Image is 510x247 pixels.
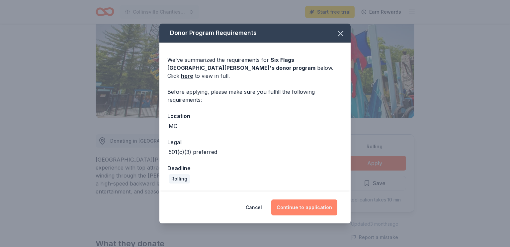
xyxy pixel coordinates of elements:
[167,112,343,120] div: Location
[246,199,262,215] button: Cancel
[167,56,343,80] div: We've summarized the requirements for below. Click to view in full.
[159,24,351,43] div: Donor Program Requirements
[167,88,343,104] div: Before applying, please make sure you fulfill the following requirements:
[169,174,190,184] div: Rolling
[169,122,178,130] div: MO
[169,148,217,156] div: 501(c)(3) preferred
[271,199,337,215] button: Continue to application
[167,138,343,147] div: Legal
[181,72,193,80] a: here
[167,164,343,173] div: Deadline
